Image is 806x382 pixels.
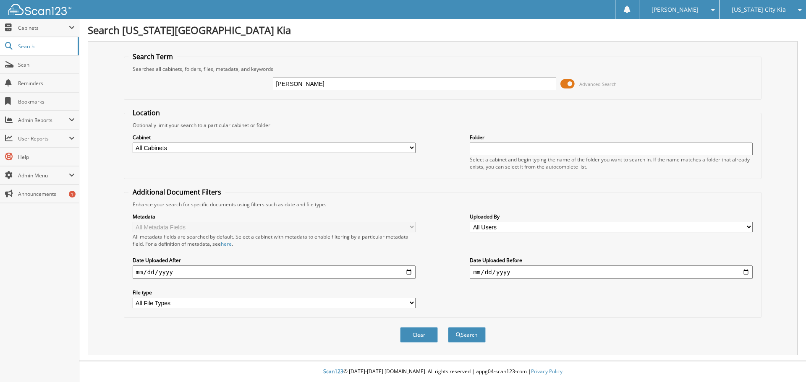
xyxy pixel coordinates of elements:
span: Announcements [18,190,75,197]
span: [PERSON_NAME] [652,7,699,12]
span: Bookmarks [18,98,75,105]
a: Privacy Policy [531,368,563,375]
div: © [DATE]-[DATE] [DOMAIN_NAME]. All rights reserved | appg04-scan123-com | [79,361,806,382]
button: Search [448,327,486,343]
button: Clear [400,327,438,343]
label: Uploaded By [470,213,753,220]
div: 1 [69,191,76,197]
label: Date Uploaded After [133,257,416,264]
label: Cabinet [133,134,416,141]
span: Admin Reports [18,117,69,124]
div: Optionally limit your search to a particular cabinet or folder [128,122,757,129]
span: Scan [18,61,75,68]
span: User Reports [18,135,69,142]
label: File type [133,289,416,296]
label: Date Uploaded Before [470,257,753,264]
iframe: Chat Widget [764,342,806,382]
legend: Search Term [128,52,177,61]
label: Metadata [133,213,416,220]
span: Advanced Search [579,81,617,87]
div: Select a cabinet and begin typing the name of the folder you want to search in. If the name match... [470,156,753,170]
span: Search [18,43,73,50]
span: Scan123 [323,368,343,375]
span: [US_STATE] City Kia [732,7,786,12]
div: Enhance your search for specific documents using filters such as date and file type. [128,201,757,208]
div: Searches all cabinets, folders, files, metadata, and keywords [128,65,757,73]
h1: Search [US_STATE][GEOGRAPHIC_DATA] Kia [88,23,798,37]
span: Help [18,153,75,161]
input: end [470,265,753,279]
div: All metadata fields are searched by default. Select a cabinet with metadata to enable filtering b... [133,233,416,247]
a: here [221,240,232,247]
input: start [133,265,416,279]
legend: Location [128,108,164,117]
span: Cabinets [18,24,69,31]
img: scan123-logo-white.svg [8,4,71,15]
span: Reminders [18,80,75,87]
legend: Additional Document Filters [128,187,225,197]
label: Folder [470,134,753,141]
span: Admin Menu [18,172,69,179]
